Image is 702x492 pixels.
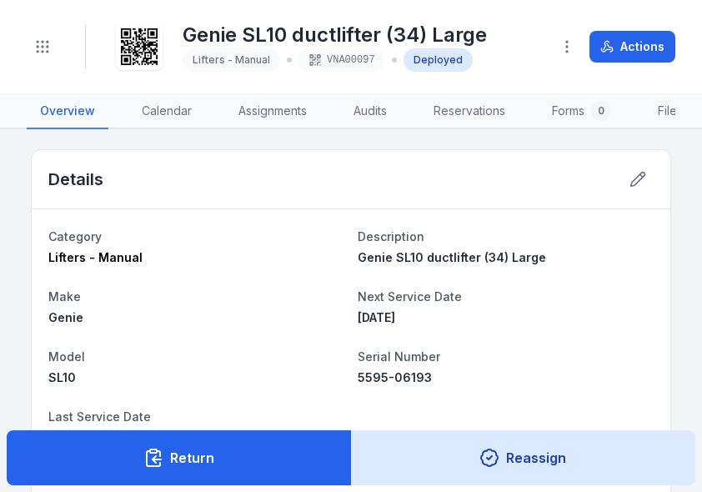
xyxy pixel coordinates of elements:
[48,370,76,384] span: SL10
[340,94,400,129] a: Audits
[27,94,108,129] a: Overview
[7,430,352,485] button: Return
[48,349,85,364] span: Model
[128,94,205,129] a: Calendar
[420,94,519,129] a: Reservations
[589,31,675,63] button: Actions
[48,168,103,191] h2: Details
[48,250,143,264] span: Lifters - Manual
[183,22,487,48] h1: Genie SL10 ductlifter (34) Large
[358,229,424,243] span: Description
[48,229,102,243] span: Category
[358,310,395,324] span: [DATE]
[539,94,624,129] a: Forms0
[298,48,385,72] div: VNA00097
[404,48,473,72] div: Deployed
[48,409,151,424] span: Last Service Date
[225,94,320,129] a: Assignments
[358,310,395,324] time: 11/10/2025, 12:00:00 am
[591,101,611,121] div: 0
[351,430,696,485] button: Reassign
[48,289,81,304] span: Make
[358,289,462,304] span: Next Service Date
[358,250,546,264] span: Genie SL10 ductlifter (34) Large
[358,349,440,364] span: Serial Number
[27,31,58,63] button: Toggle navigation
[48,310,83,324] span: Genie
[193,53,270,66] span: Lifters - Manual
[358,370,432,384] span: 5595-06193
